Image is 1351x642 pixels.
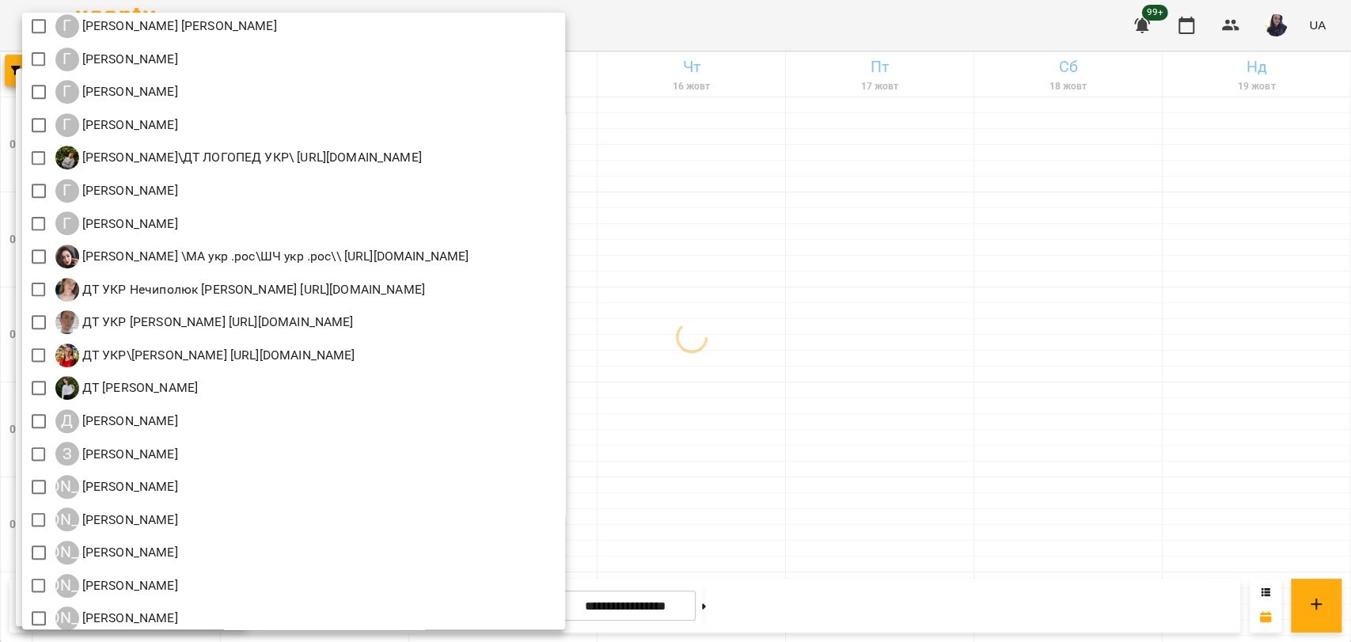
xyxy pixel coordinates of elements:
[55,475,178,499] a: [PERSON_NAME] [PERSON_NAME]
[55,245,469,268] a: Г [PERSON_NAME] \МА укр .рос\ШЧ укр .рос\\ [URL][DOMAIN_NAME]
[55,146,79,169] img: Г
[79,215,178,234] p: [PERSON_NAME]
[79,511,178,530] p: [PERSON_NAME]
[55,47,178,71] a: Г [PERSON_NAME]
[79,445,178,464] p: [PERSON_NAME]
[55,376,79,400] img: Д
[79,543,178,562] p: [PERSON_NAME]
[55,409,178,433] a: Д [PERSON_NAME]
[55,211,178,235] a: Г [PERSON_NAME]
[79,280,425,299] p: ДТ УКР Нечиполюк [PERSON_NAME] [URL][DOMAIN_NAME]
[79,50,178,69] p: [PERSON_NAME]
[55,179,178,203] a: Г [PERSON_NAME]
[55,211,79,235] div: Г
[55,574,178,598] div: Костишак Ілона
[55,245,79,268] img: Г
[55,541,178,564] div: Кордон Олена
[55,606,79,630] div: [PERSON_NAME]
[55,80,79,104] div: Г
[55,146,422,169] a: Г [PERSON_NAME]\ДТ ЛОГОПЕД УКР\ [URL][DOMAIN_NAME]
[55,278,425,302] div: ДТ УКР Нечиполюк Мирослава https://us06web.zoom.us/j/87978670003
[79,412,178,431] p: [PERSON_NAME]
[55,14,79,38] div: Г
[55,442,79,465] div: З
[55,310,354,334] div: ДТ УКР Колоша Катерина https://us06web.zoom.us/j/84976667317
[79,148,422,167] p: [PERSON_NAME]\ДТ ЛОГОПЕД УКР\ [URL][DOMAIN_NAME]
[55,344,79,367] img: Д
[55,507,178,531] a: [PERSON_NAME] [PERSON_NAME]
[55,409,79,433] div: Д
[55,80,178,104] a: Г [PERSON_NAME]
[55,80,178,104] div: Гвоздик Надія
[55,376,199,400] a: Д ДТ [PERSON_NAME]
[55,574,178,598] a: [PERSON_NAME] [PERSON_NAME]
[55,475,79,499] div: [PERSON_NAME]
[55,47,178,71] div: Галушка Оксана
[79,181,178,200] p: [PERSON_NAME]
[79,247,469,266] p: [PERSON_NAME] \МА укр .рос\ШЧ укр .рос\\ [URL][DOMAIN_NAME]
[55,310,79,334] img: Д
[79,313,354,332] p: ДТ УКР [PERSON_NAME] [URL][DOMAIN_NAME]
[55,14,277,38] a: Г [PERSON_NAME] [PERSON_NAME]
[55,507,178,531] div: Кожевнікова Наталія
[55,146,422,169] div: Гончаренко Світлана Володимирівна\ДТ ЛОГОПЕД УКР\ https://us06web.zoom.us/j/81989846243
[55,507,79,531] div: [PERSON_NAME]
[79,82,178,101] p: [PERSON_NAME]
[79,116,178,135] p: [PERSON_NAME]
[55,541,178,564] a: [PERSON_NAME] [PERSON_NAME]
[55,344,355,367] div: ДТ УКР\РОС Абасова Сабіна https://us06web.zoom.us/j/84886035086
[55,113,79,137] div: Г
[55,47,79,71] div: Г
[55,113,178,137] div: Гончаренко Наталія
[55,278,425,302] a: Д ДТ УКР Нечиполюк [PERSON_NAME] [URL][DOMAIN_NAME]
[55,574,79,598] div: [PERSON_NAME]
[79,378,199,397] p: ДТ [PERSON_NAME]
[55,344,355,367] a: Д ДТ УКР\[PERSON_NAME] [URL][DOMAIN_NAME]
[55,179,178,203] div: Горькова Катерина
[55,310,354,334] a: Д ДТ УКР [PERSON_NAME] [URL][DOMAIN_NAME]
[79,477,178,496] p: [PERSON_NAME]
[55,113,178,137] a: Г [PERSON_NAME]
[55,606,178,630] div: Красюк Анжела
[79,17,277,36] p: [PERSON_NAME] [PERSON_NAME]
[79,346,355,365] p: ДТ УКР\[PERSON_NAME] [URL][DOMAIN_NAME]
[55,442,178,465] a: З [PERSON_NAME]
[79,609,178,628] p: [PERSON_NAME]
[55,606,178,630] a: [PERSON_NAME] [PERSON_NAME]
[55,14,277,38] div: Гаврилевська Оксана
[55,179,79,203] div: Г
[79,576,178,595] p: [PERSON_NAME]
[55,541,79,564] div: [PERSON_NAME]
[55,278,79,302] img: Д
[55,475,178,499] div: Коваль Юлія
